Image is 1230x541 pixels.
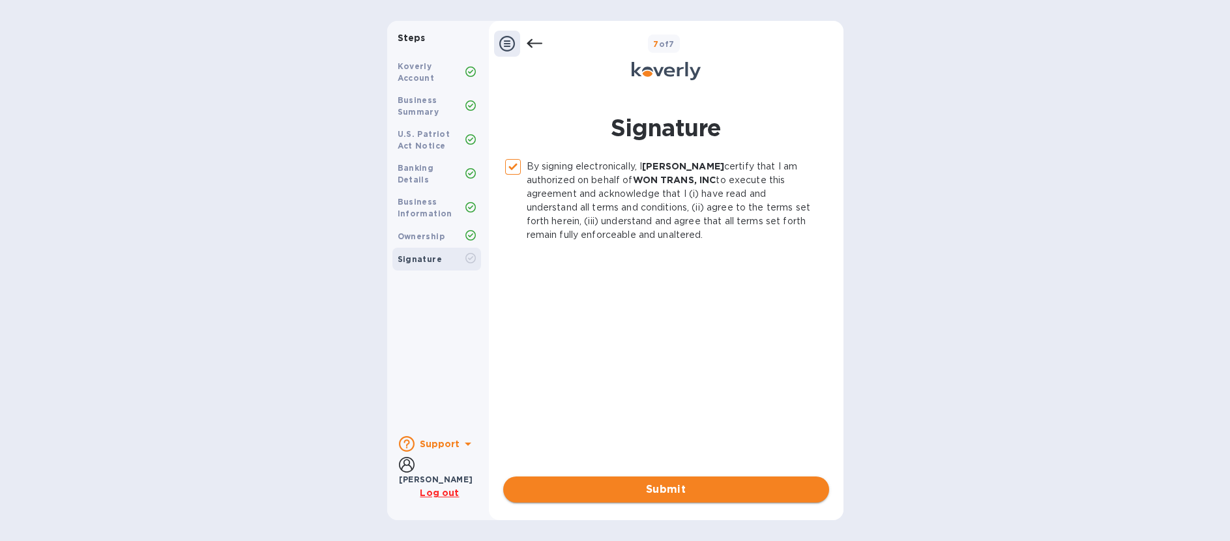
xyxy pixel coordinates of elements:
b: Signature [398,254,443,264]
h1: Signature [503,111,829,144]
b: Banking Details [398,163,434,184]
p: By signing electronically, I certify that I am authorized on behalf of to execute this agreement ... [527,160,819,242]
b: [PERSON_NAME] [642,161,724,171]
b: Steps [398,33,426,43]
u: Log out [420,488,459,498]
b: of 7 [653,39,675,49]
b: WON TRANS, INC [633,175,716,185]
b: Business Summary [398,95,439,117]
b: [PERSON_NAME] [399,475,473,484]
b: U.S. Patriot Act Notice [398,129,450,151]
b: Support [420,439,460,449]
b: Koverly Account [398,61,435,83]
b: Ownership [398,231,445,241]
b: Business Information [398,197,452,218]
span: 7 [653,39,658,49]
button: Submit [503,476,829,503]
span: Submit [514,482,819,497]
